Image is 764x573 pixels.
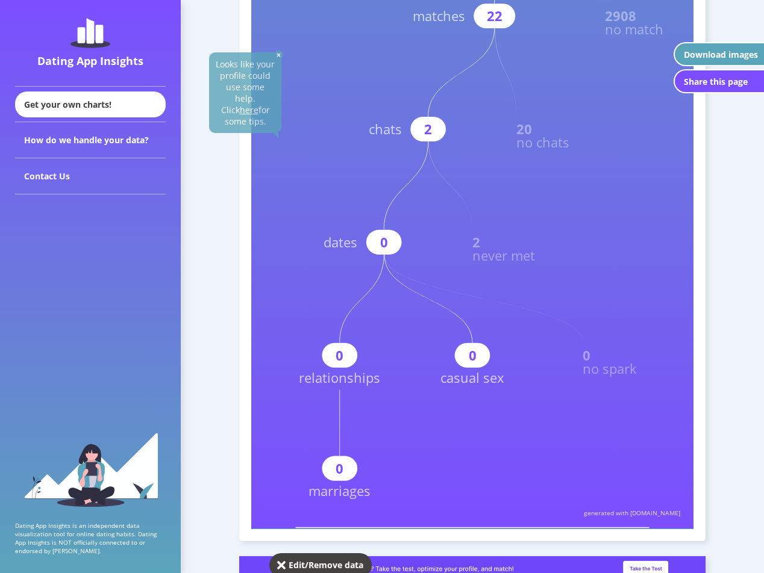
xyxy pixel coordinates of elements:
[674,42,764,66] button: Download images
[472,247,535,265] text: never met
[15,91,166,117] div: Get your own charts!
[605,7,636,25] text: 2908
[605,20,663,39] text: no match
[424,120,432,138] text: 2
[583,347,591,365] text: 0
[324,234,357,252] text: dates
[516,134,569,152] text: no chats
[472,234,480,252] text: 2
[583,360,637,378] text: no spark
[684,76,748,87] div: Share this page
[468,347,476,365] text: 0
[15,521,166,555] p: Dating App Insights is an independent data visualization tool for online dating habits. Dating Ap...
[440,368,504,386] text: casual sex
[299,368,380,386] text: relationships
[23,432,158,507] img: sidebar_girl.91b9467e.svg
[516,120,532,138] text: 20
[584,509,680,518] text: generated with [DOMAIN_NAME]
[18,54,163,68] div: Dating App Insights
[674,69,764,93] button: Share this page
[216,58,275,127] span: Looks like your profile could use some help. Click for some tips.
[308,482,371,500] text: marriages
[336,347,343,365] text: 0
[239,104,258,116] u: here
[289,559,363,571] div: Edit/Remove data
[684,49,758,60] div: Download images
[336,460,343,478] text: 0
[70,18,110,48] img: dating-app-insights-logo.5abe6921.svg
[368,120,401,138] text: chats
[380,234,388,252] text: 0
[15,122,166,158] div: How do we handle your data?
[487,7,503,25] text: 22
[413,7,465,25] text: matches
[277,559,286,571] img: close-solid-white.82ef6a3c.svg
[15,158,166,194] div: Contact Us
[274,51,283,60] img: close-solid-white.82ef6a3c.svg
[216,58,275,127] a: Looks like your profile could use some help. Clickherefor some tips.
